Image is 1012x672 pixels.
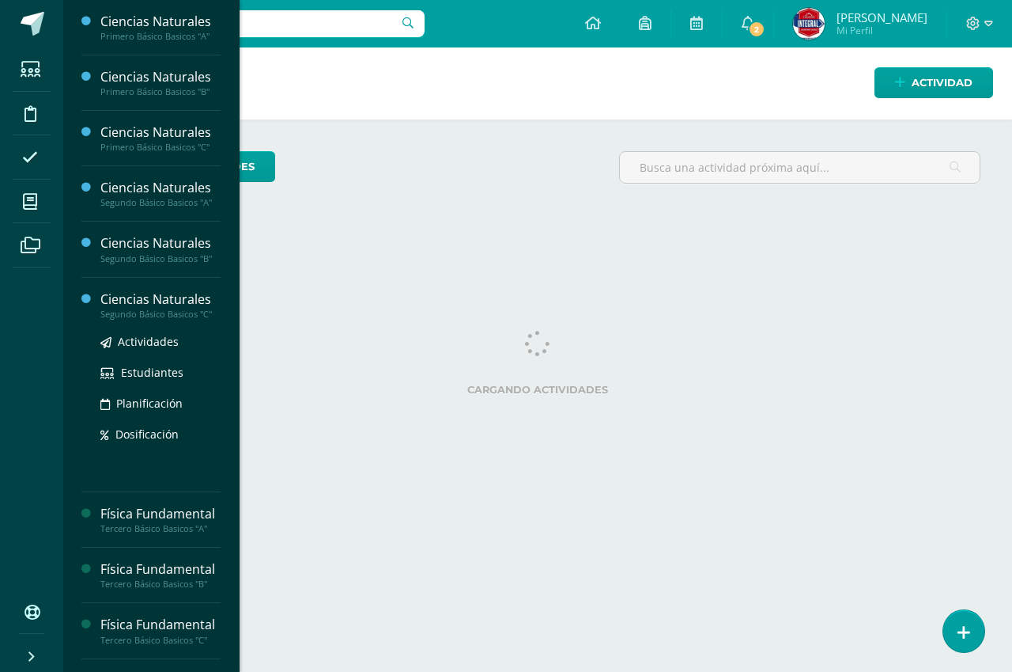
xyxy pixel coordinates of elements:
a: Física FundamentalTercero Básico Basicos "C" [100,616,221,645]
label: Cargando actividades [95,384,980,396]
a: Ciencias NaturalesSegundo Básico Basicos "C" [100,290,221,320]
a: Ciencias NaturalesPrimero Básico Basicos "A" [100,13,221,42]
span: Mi Perfil [836,24,927,37]
div: Primero Básico Basicos "A" [100,31,221,42]
span: Actividad [912,68,972,97]
div: Ciencias Naturales [100,13,221,31]
a: Ciencias NaturalesSegundo Básico Basicos "A" [100,179,221,208]
a: Ciencias NaturalesSegundo Básico Basicos "B" [100,234,221,264]
div: Ciencias Naturales [100,179,221,197]
a: Dosificación [100,425,221,443]
div: Física Fundamental [100,560,221,579]
div: Tercero Básico Basicos "C" [100,635,221,646]
div: Tercero Básico Basicos "B" [100,579,221,590]
span: Actividades [118,334,179,349]
a: Física FundamentalTercero Básico Basicos "B" [100,560,221,590]
a: Ciencias NaturalesPrimero Básico Basicos "B" [100,68,221,97]
div: Primero Básico Basicos "C" [100,142,221,153]
a: Actividades [100,332,221,351]
span: 2 [748,21,765,38]
div: Física Fundamental [100,505,221,523]
a: Estudiantes [100,363,221,382]
div: Ciencias Naturales [100,290,221,309]
span: Dosificación [115,427,179,442]
img: d976617d5cae59a017fc8fde6d31eccf.png [793,8,825,40]
div: Ciencias Naturales [100,234,221,252]
div: Física Fundamental [100,616,221,634]
a: Ciencias NaturalesPrimero Básico Basicos "C" [100,123,221,153]
span: Planificación [116,396,183,411]
div: Primero Básico Basicos "B" [100,86,221,97]
div: Segundo Básico Basicos "B" [100,253,221,264]
span: Estudiantes [121,365,183,380]
div: Ciencias Naturales [100,68,221,86]
h1: Actividades [82,47,993,120]
a: Física FundamentalTercero Básico Basicos "A" [100,505,221,534]
a: Actividad [874,67,993,98]
input: Busca una actividad próxima aquí... [620,152,980,183]
a: Planificación [100,394,221,412]
span: [PERSON_NAME] [836,9,927,25]
input: Busca un usuario... [74,10,425,37]
div: Ciencias Naturales [100,123,221,142]
div: Segundo Básico Basicos "C" [100,309,221,320]
div: Segundo Básico Basicos "A" [100,197,221,208]
div: Tercero Básico Basicos "A" [100,523,221,534]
